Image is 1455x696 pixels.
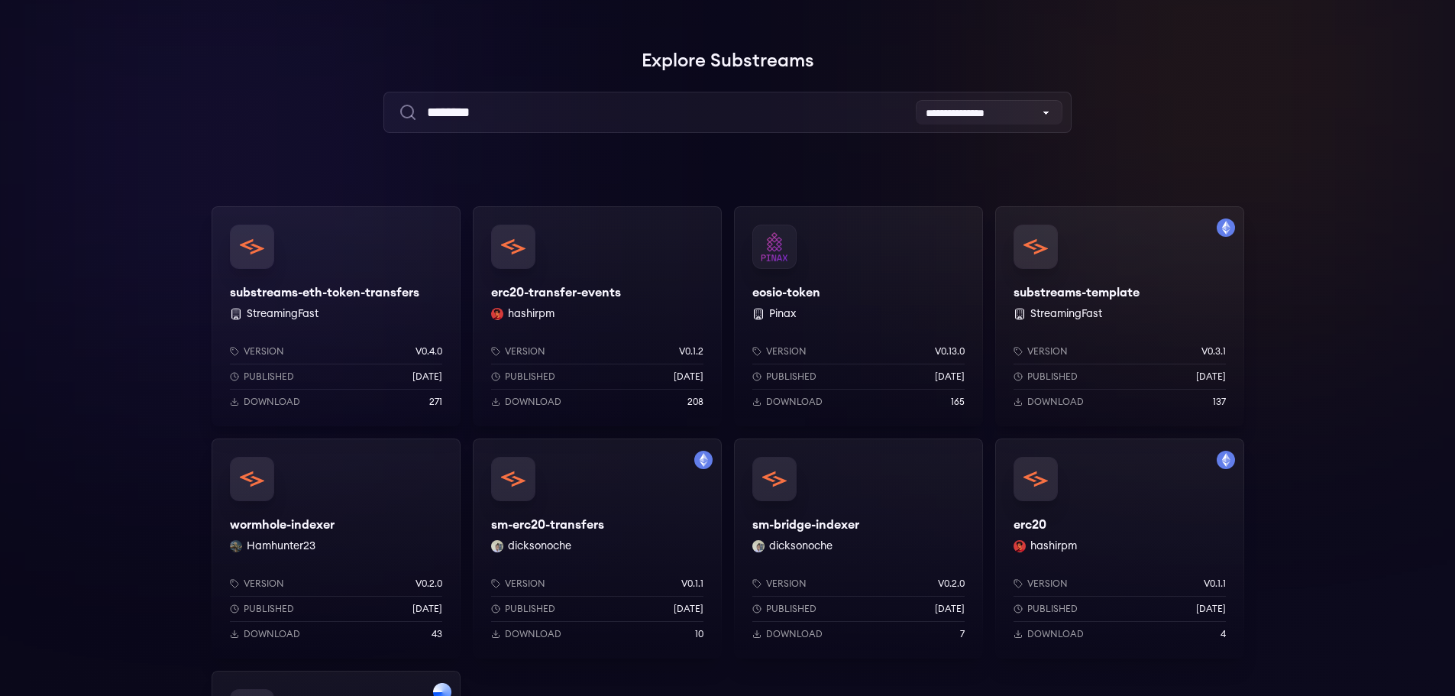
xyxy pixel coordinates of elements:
p: 10 [695,628,703,640]
p: Download [1027,396,1084,408]
p: Published [766,371,816,383]
button: dicksonoche [508,539,571,554]
p: [DATE] [674,603,703,615]
p: Version [1027,345,1068,358]
p: Download [244,396,300,408]
p: [DATE] [1196,603,1226,615]
a: erc20-transfer-eventserc20-transfer-eventshashirpm hashirpmVersionv0.1.2Published[DATE]Download208 [473,206,722,426]
p: Download [505,396,561,408]
button: Pinax [769,306,796,322]
p: Version [244,578,284,590]
p: [DATE] [412,371,442,383]
p: Version [1027,578,1068,590]
p: [DATE] [674,371,703,383]
p: 137 [1213,396,1226,408]
img: Filter by mainnet network [694,451,713,469]
p: 7 [960,628,965,640]
p: 4 [1221,628,1226,640]
button: StreamingFast [1030,306,1102,322]
p: Download [244,628,300,640]
p: 165 [951,396,965,408]
button: dicksonoche [769,539,833,554]
p: v0.1.1 [681,578,703,590]
a: eosio-tokeneosio-token PinaxVersionv0.13.0Published[DATE]Download165 [734,206,983,426]
p: 271 [429,396,442,408]
p: Download [1027,628,1084,640]
a: sm-bridge-indexersm-bridge-indexerdicksonoche dicksonocheVersionv0.2.0Published[DATE]Download7 [734,439,983,659]
h1: Explore Substreams [212,46,1244,76]
p: v0.2.0 [415,578,442,590]
p: [DATE] [1196,371,1226,383]
button: Hamhunter23 [247,539,315,554]
p: Published [1027,371,1078,383]
p: v0.2.0 [938,578,965,590]
p: Version [766,578,807,590]
button: hashirpm [508,306,555,322]
p: Version [766,345,807,358]
p: v0.13.0 [935,345,965,358]
a: Filter by mainnet networksubstreams-templatesubstreams-template StreamingFastVersionv0.3.1Publish... [995,206,1244,426]
p: 208 [687,396,703,408]
p: Download [505,628,561,640]
p: v0.4.0 [415,345,442,358]
p: v0.1.2 [679,345,703,358]
p: Version [244,345,284,358]
p: Download [766,628,823,640]
p: v0.3.1 [1201,345,1226,358]
p: Version [505,345,545,358]
p: Published [1027,603,1078,615]
p: Published [505,603,555,615]
button: StreamingFast [247,306,318,322]
p: [DATE] [412,603,442,615]
p: Published [244,603,294,615]
p: Download [766,396,823,408]
p: [DATE] [935,603,965,615]
a: Filter by mainnet networksm-erc20-transferssm-erc20-transfersdicksonoche dicksonocheVersionv0.1.1... [473,439,722,659]
button: hashirpm [1030,539,1077,554]
a: wormhole-indexerwormhole-indexerHamhunter23 Hamhunter23Versionv0.2.0Published[DATE]Download43 [212,439,461,659]
p: Published [766,603,816,615]
p: 43 [432,628,442,640]
img: Filter by mainnet network [1217,451,1235,469]
img: Filter by mainnet network [1217,219,1235,237]
p: v0.1.1 [1204,578,1226,590]
p: [DATE] [935,371,965,383]
p: Published [505,371,555,383]
a: substreams-eth-token-transferssubstreams-eth-token-transfers StreamingFastVersionv0.4.0Published[... [212,206,461,426]
a: Filter by mainnet networkerc20erc20hashirpm hashirpmVersionv0.1.1Published[DATE]Download4 [995,439,1244,659]
p: Published [244,371,294,383]
p: Version [505,578,545,590]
